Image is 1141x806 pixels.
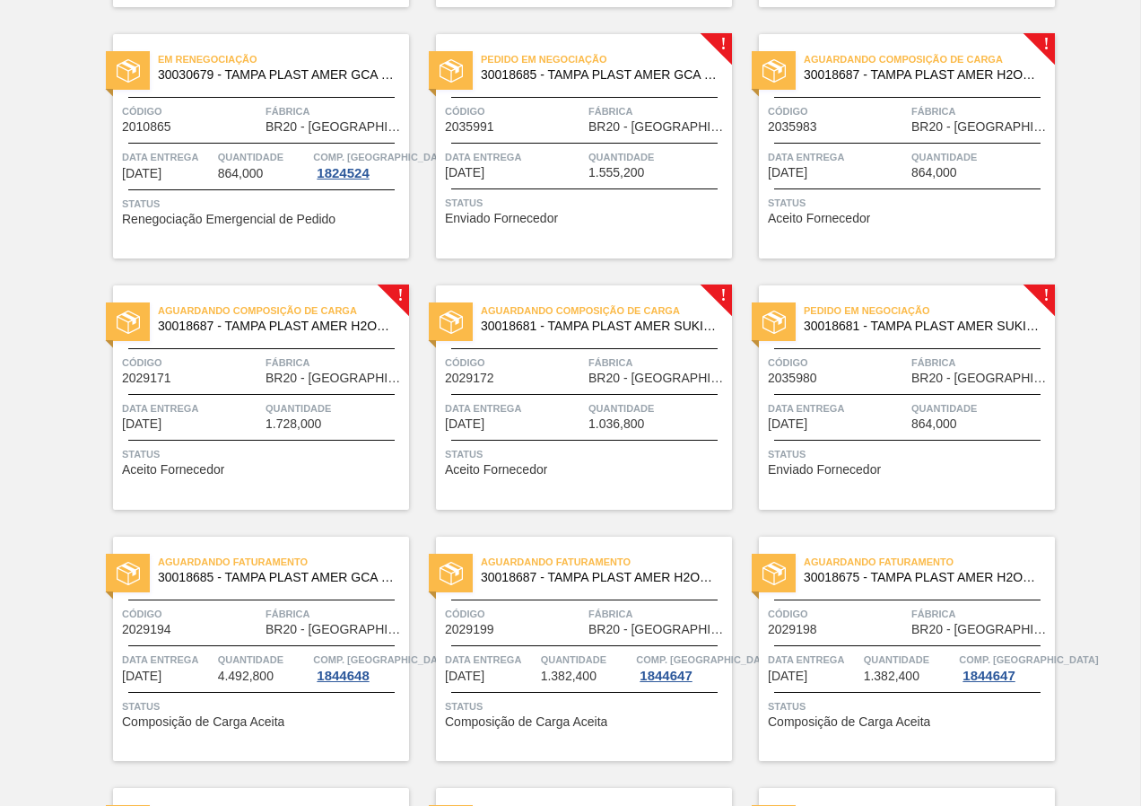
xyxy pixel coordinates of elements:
span: Enviado Fornecedor [445,212,558,225]
span: Código [768,102,907,120]
span: Aguardando Composição de Carga [481,302,732,320]
span: 1.036,800 [588,417,644,431]
a: statusAguardando Faturamento30018687 - TAMPA PLAST AMER H2OH LIMAO S/LINERCódigo2029199FábricaBR2... [409,537,732,761]
span: BR20 - Sapucaia [266,623,405,636]
span: Data entrega [445,148,584,166]
span: Enviado Fornecedor [768,463,881,477]
img: status [440,311,463,334]
span: Status [122,195,405,213]
span: 4.492,800 [218,670,274,683]
span: Fábrica [911,102,1050,120]
span: Fábrica [911,605,1050,623]
a: statusEm renegociação30030679 - TAMPA PLAST AMER GCA ZERO NIV24Código2010865FábricaBR20 - [GEOGRA... [86,34,409,258]
a: Comp. [GEOGRAPHIC_DATA]1844648 [313,651,405,683]
span: Em renegociação [158,50,409,68]
span: Data entrega [768,651,859,669]
span: 30018681 - TAMPA PLAST AMER SUKITA S/LINER [804,320,1041,333]
span: Data entrega [122,148,213,166]
span: Status [445,445,727,463]
a: Comp. [GEOGRAPHIC_DATA]1844647 [959,651,1050,683]
span: 2035983 [768,120,817,134]
span: 22/10/2025 [445,670,484,683]
span: BR20 - Sapucaia [911,120,1050,134]
span: BR20 - Sapucaia [911,372,1050,385]
span: 30018685 - TAMPA PLAST AMER GCA S/LINER [158,571,395,584]
span: BR20 - Sapucaia [588,623,727,636]
span: Aceito Fornecedor [445,463,547,477]
span: Status [122,697,405,715]
span: Código [445,354,584,372]
span: 09/10/2025 [122,670,161,683]
img: status [762,59,786,83]
span: BR20 - Sapucaia [266,120,405,134]
span: 864,000 [911,417,957,431]
img: status [762,562,786,585]
span: Fábrica [588,354,727,372]
span: 2035991 [445,120,494,134]
span: Código [768,354,907,372]
span: 1.555,200 [588,166,644,180]
span: Aguardando Composição de Carga [804,50,1055,68]
a: statusAguardando Faturamento30018685 - TAMPA PLAST AMER GCA S/LINERCódigo2029194FábricaBR20 - [GE... [86,537,409,761]
span: Quantidade [864,651,955,669]
span: 22/10/2025 [768,670,807,683]
a: !statusAguardando Composição de Carga30018687 - TAMPA PLAST AMER H2OH LIMAO S/LINERCódigo2029171F... [86,285,409,510]
span: 01/10/2025 [445,166,484,180]
span: 30018681 - TAMPA PLAST AMER SUKITA S/LINER [481,320,718,333]
span: Fábrica [266,605,405,623]
a: !statusPedido em Negociação30018685 - TAMPA PLAST AMER GCA S/LINERCódigo2035991FábricaBR20 - [GEO... [409,34,732,258]
span: Quantidade [911,148,1050,166]
span: Data entrega [768,148,907,166]
span: Fábrica [266,102,405,120]
span: Data entrega [445,651,536,669]
span: 2029198 [768,623,817,636]
a: statusAguardando Faturamento30018675 - TAMPA PLAST AMER H2OH LIMONETO S/LINERCódigo2029198Fábrica... [732,537,1055,761]
span: Aguardando Faturamento [481,553,732,571]
span: 30018675 - TAMPA PLAST AMER H2OH LIMONETO S/LINER [804,571,1041,584]
span: 30018685 - TAMPA PLAST AMER GCA S/LINER [481,68,718,82]
img: status [117,59,140,83]
img: status [117,562,140,585]
span: 2035980 [768,372,817,385]
span: Pedido em Negociação [481,50,732,68]
span: 30/09/2025 [122,167,161,180]
span: Comp. Carga [959,651,1098,669]
span: 30018687 - TAMPA PLAST AMER H2OH LIMAO S/LINER [481,571,718,584]
span: 864,000 [218,167,264,180]
a: !statusAguardando Composição de Carga30018687 - TAMPA PLAST AMER H2OH LIMAO S/LINERCódigo2035983F... [732,34,1055,258]
span: 1.382,400 [864,670,919,683]
span: 30018687 - TAMPA PLAST AMER H2OH LIMAO S/LINER [158,320,395,333]
span: Data entrega [768,399,907,417]
span: Fábrica [588,102,727,120]
span: Quantidade [541,651,632,669]
span: BR20 - Sapucaia [911,623,1050,636]
span: Código [122,102,261,120]
span: Código [445,605,584,623]
span: Código [122,354,261,372]
span: Aceito Fornecedor [122,463,224,477]
span: Composição de Carga Aceita [122,715,284,729]
span: Data entrega [122,399,261,417]
span: Composição de Carga Aceita [768,715,930,729]
span: Aceito Fornecedor [768,212,870,225]
span: Comp. Carga [636,651,775,669]
span: 864,000 [911,166,957,180]
span: Status [445,194,727,212]
a: Comp. [GEOGRAPHIC_DATA]1844647 [636,651,727,683]
span: Fábrica [911,354,1050,372]
span: Código [122,605,261,623]
div: 1824524 [313,166,372,180]
span: 2029199 [445,623,494,636]
span: Data entrega [122,651,213,669]
div: 1844647 [636,669,695,683]
span: 02/10/2025 [768,166,807,180]
img: status [762,311,786,334]
span: 02/10/2025 [768,417,807,431]
span: Quantidade [911,399,1050,417]
span: Pedido em Negociação [804,302,1055,320]
span: 02/10/2025 [445,417,484,431]
span: BR20 - Sapucaia [588,120,727,134]
span: 02/10/2025 [122,417,161,431]
span: Fábrica [588,605,727,623]
span: 2029172 [445,372,494,385]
